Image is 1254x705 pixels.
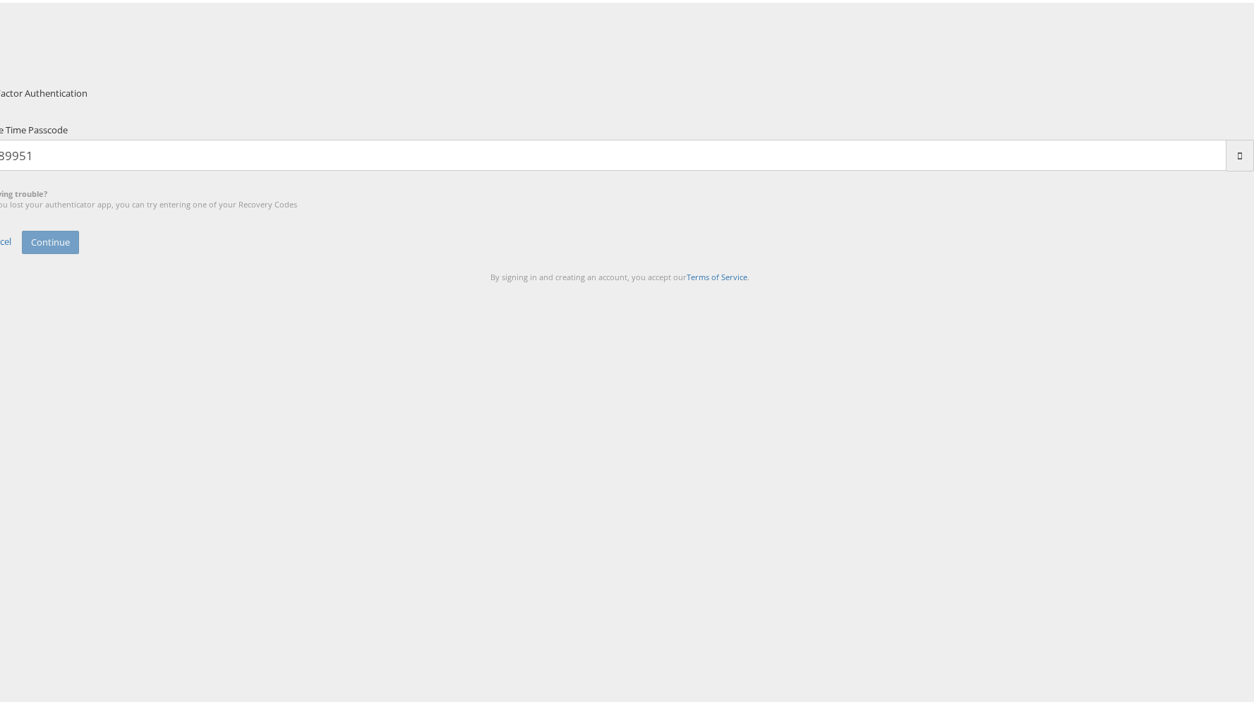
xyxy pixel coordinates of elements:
[687,269,747,279] a: Terms of Service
